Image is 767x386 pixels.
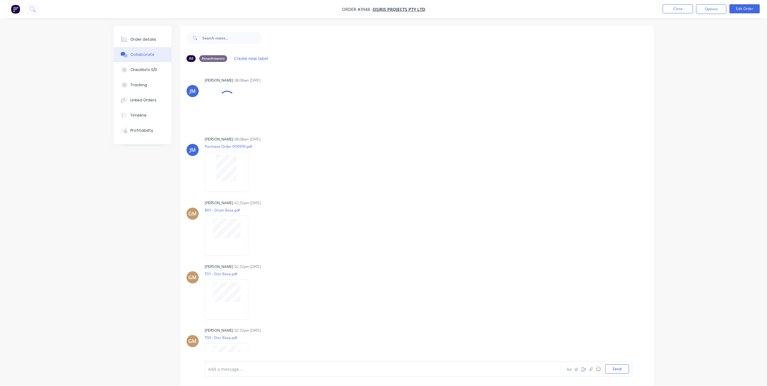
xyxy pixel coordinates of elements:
div: JM [190,87,196,95]
button: Send [605,364,629,374]
div: [PERSON_NAME] [205,200,233,206]
div: GM [188,274,197,281]
div: JM [190,146,196,154]
div: Order details [130,37,156,42]
button: Profitability [114,123,171,138]
div: [PERSON_NAME] [205,264,233,269]
img: Factory [11,5,20,14]
a: Osiris Projects Pty Ltd [373,6,425,12]
button: Options [696,4,726,14]
div: 02:32pm [DATE] [234,328,261,333]
div: Linked Orders [130,97,156,103]
button: Aa [566,365,573,373]
div: All [187,55,196,62]
div: Attachments [199,55,227,62]
div: [PERSON_NAME] [205,328,233,333]
span: Order #3948 - [342,6,373,12]
div: [PERSON_NAME] [205,78,233,83]
div: 08:08am [DATE] [234,78,261,83]
div: Timeline [130,113,146,118]
div: GM [188,337,197,345]
div: Collaborate [130,52,154,57]
button: Timeline [114,108,171,123]
div: Checklists 0/0 [130,67,157,73]
button: @ [573,365,580,373]
input: Search notes... [202,32,262,44]
div: 08:08am [DATE] [234,137,261,142]
button: Checklists 0/0 [114,62,171,77]
button: Edit Order [729,4,760,13]
div: GM [188,210,197,217]
button: Tracking [114,77,171,93]
div: 02:32pm [DATE] [234,264,261,269]
button: Collaborate [114,47,171,62]
button: Close [663,4,693,13]
div: Tracking [130,82,147,88]
p: T03 - Disc Base.pdf [205,335,254,340]
button: Create new label [231,54,271,63]
p: T01 - Disc Base.pdf [205,271,254,276]
div: [PERSON_NAME] [205,137,233,142]
div: Profitability [130,128,153,133]
button: ☺ [595,365,602,373]
div: 02:32pm [DATE] [234,200,261,206]
p: B01 - Drum Base.pdf [205,208,254,213]
button: Order details [114,32,171,47]
p: Purchase Order PO0999.pdf [205,144,254,149]
button: Linked Orders [114,93,171,108]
